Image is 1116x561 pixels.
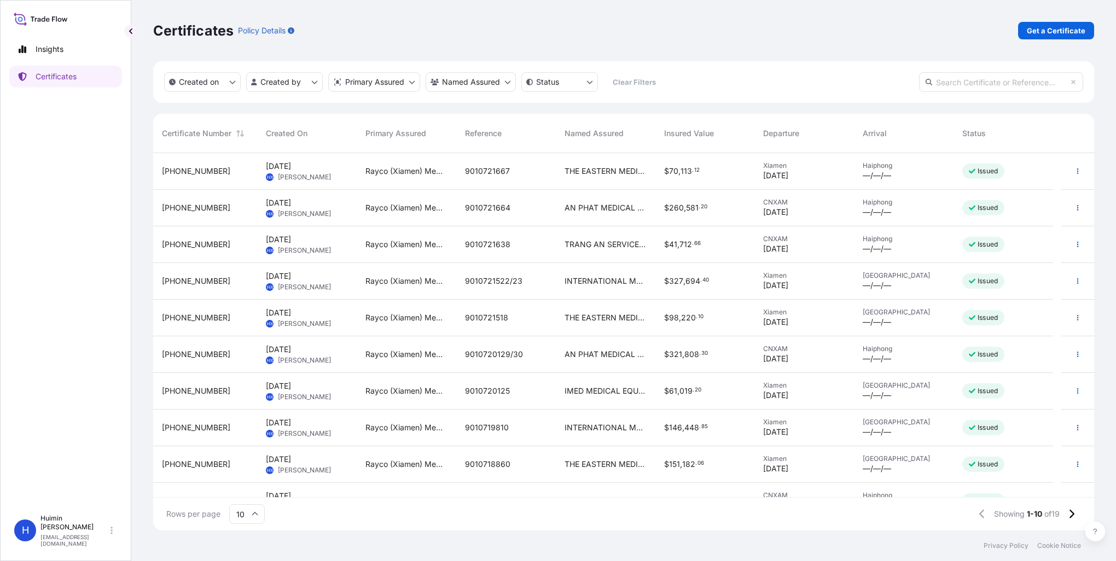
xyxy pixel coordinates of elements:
span: $ [664,241,669,248]
span: 286 [669,497,684,505]
span: [DATE] [266,381,291,391]
button: createdBy Filter options [246,72,323,92]
span: [DATE] [266,197,291,208]
span: HX [267,172,273,183]
span: . [693,388,694,392]
span: $ [664,314,669,322]
p: Certificates [153,22,234,39]
span: [GEOGRAPHIC_DATA] [863,381,945,390]
span: 9010721664 [465,202,510,213]
span: 260 [669,204,684,212]
span: [PERSON_NAME] [278,209,331,218]
span: $ [664,350,669,358]
span: Rayco (Xiamen) Medical Products Company Limited [365,202,447,213]
a: Privacy Policy [984,541,1028,550]
span: 9010718860 [465,459,510,470]
span: [PHONE_NUMBER] [162,385,230,396]
span: 581 [686,204,699,212]
span: Rayco (Xiamen) Medical Products Company Limited [365,349,447,360]
span: [DATE] [763,243,788,254]
span: —/—/— [863,426,891,437]
span: —/—/— [863,170,891,181]
span: 9010721522/23 [465,276,522,287]
span: $ [664,460,669,468]
span: —/—/— [863,390,891,401]
span: [PERSON_NAME] [278,173,331,182]
span: Rayco (Xiamen) Medical Products Company Limited [365,312,447,323]
span: 61 [669,387,677,395]
span: . [695,461,697,465]
span: Haiphong [863,161,945,170]
p: Clear Filters [613,77,656,87]
span: , [677,241,679,248]
span: 448 [684,424,699,431]
p: Issued [978,240,998,249]
span: [PERSON_NAME] [278,466,331,475]
span: 06 [698,461,704,465]
span: Rayco (Xiamen) Medical Products Company Limited [365,495,447,506]
a: Insights [9,38,122,60]
span: 9010719810 [465,422,509,433]
p: Get a Certificate [1027,25,1085,36]
button: distributor Filter options [328,72,420,92]
button: Clear Filters [603,73,665,91]
span: —/—/— [863,463,891,474]
p: Issued [978,203,998,212]
span: of 19 [1044,509,1060,519]
span: 85 [701,425,708,429]
span: HX [267,282,273,293]
span: [DATE] [763,170,788,181]
span: Xiamen [763,308,845,317]
span: $ [664,204,669,212]
span: 9010721638 [465,239,510,250]
button: createdOn Filter options [164,72,241,92]
span: 019 [679,387,693,395]
span: . [699,352,701,355]
span: 694 [685,277,700,285]
span: 321 [669,350,682,358]
span: 20 [701,205,707,209]
span: —/—/— [863,243,891,254]
span: [DATE] [266,490,291,501]
span: Rayco (Xiamen) Medical Products Company Limited [365,166,447,177]
span: [PHONE_NUMBER] [162,459,230,470]
span: 712 [679,241,692,248]
span: [GEOGRAPHIC_DATA] [863,454,945,463]
span: [PHONE_NUMBER] [162,422,230,433]
p: Created on [179,77,219,87]
span: HX [267,465,273,476]
span: , [683,277,685,285]
span: HX [267,391,273,402]
span: Rayco (Xiamen) Medical Products Company Limited [365,385,447,396]
span: 380 [686,497,701,505]
span: [DATE] [763,207,788,218]
span: 220 [681,314,696,322]
span: 9010721667 [465,166,510,177]
span: Insured Value [664,128,714,139]
span: $ [664,497,669,505]
span: . [699,425,701,429]
span: [GEOGRAPHIC_DATA] [863,271,945,280]
span: Xiamen [763,418,845,426]
p: Policy Details [238,25,286,36]
span: 9010721518 [465,312,508,323]
span: 9010720129/30 [465,349,523,360]
span: [PERSON_NAME] [278,283,331,291]
span: CNXAM [763,491,845,500]
span: Named Assured [565,128,624,139]
span: Reference [465,128,502,139]
span: —/—/— [863,317,891,328]
span: CNXAM [763,198,845,207]
span: —/—/— [863,353,891,364]
span: [PERSON_NAME] [278,429,331,438]
a: Cookie Notice [1037,541,1081,550]
span: $ [664,424,669,431]
button: certificateStatus Filter options [521,72,598,92]
span: 41 [669,241,677,248]
span: [DATE] [266,161,291,172]
span: Rayco (Xiamen) Medical Products Company Limited [365,276,447,287]
span: Departure [763,128,799,139]
span: CNXAM [763,235,845,243]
